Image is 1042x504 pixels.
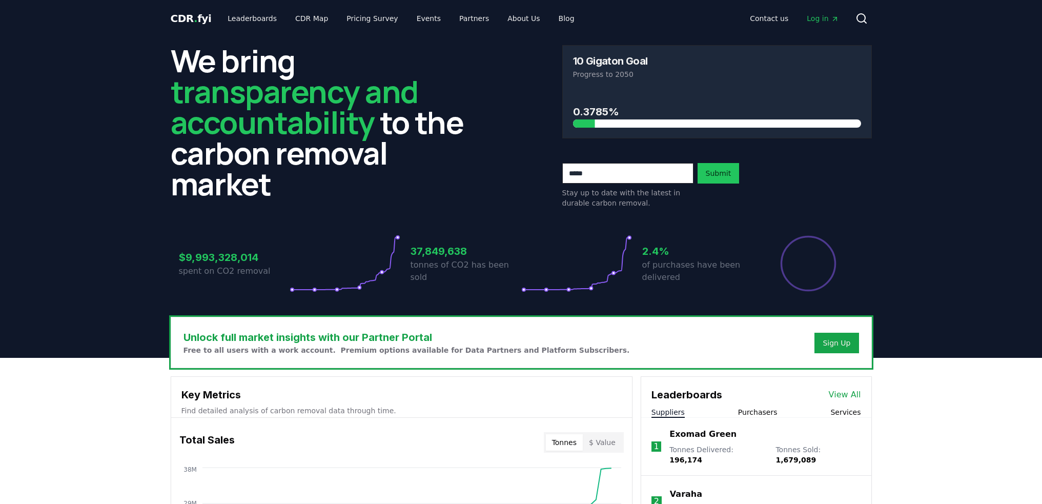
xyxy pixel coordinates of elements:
button: Purchasers [738,407,778,417]
span: 196,174 [669,456,702,464]
button: Services [830,407,861,417]
a: Log in [799,9,847,28]
h2: We bring to the carbon removal market [171,45,480,199]
h3: 0.3785% [573,104,861,119]
a: Events [408,9,449,28]
div: Percentage of sales delivered [780,235,837,292]
button: Tonnes [546,434,583,451]
a: Sign Up [823,338,850,348]
h3: 37,849,638 [411,244,521,259]
a: View All [829,389,861,401]
span: transparency and accountability [171,70,418,143]
button: $ Value [583,434,622,451]
h3: 2.4% [642,244,753,259]
span: . [194,12,197,25]
span: CDR fyi [171,12,212,25]
p: of purchases have been delivered [642,259,753,284]
button: Submit [698,163,740,184]
a: Partners [451,9,497,28]
span: 1,679,089 [775,456,816,464]
h3: Unlock full market insights with our Partner Portal [183,330,630,345]
h3: $9,993,328,014 [179,250,290,265]
a: Contact us [742,9,796,28]
a: Leaderboards [219,9,285,28]
h3: 10 Gigaton Goal [573,56,648,66]
p: tonnes of CO2 has been sold [411,259,521,284]
button: Sign Up [814,333,859,353]
p: Progress to 2050 [573,69,861,79]
h3: Leaderboards [651,387,722,402]
p: Find detailed analysis of carbon removal data through time. [181,406,622,416]
p: Free to all users with a work account. Premium options available for Data Partners and Platform S... [183,345,630,355]
nav: Main [742,9,847,28]
nav: Main [219,9,582,28]
p: spent on CO2 removal [179,265,290,277]
a: About Us [499,9,548,28]
a: Blog [550,9,583,28]
a: CDR.fyi [171,11,212,26]
p: Tonnes Delivered : [669,445,765,465]
p: Tonnes Sold : [775,445,861,465]
a: Exomad Green [669,428,737,440]
tspan: 38M [183,466,197,473]
h3: Key Metrics [181,387,622,402]
a: Varaha [670,488,702,500]
h3: Total Sales [179,432,235,453]
p: Stay up to date with the latest in durable carbon removal. [562,188,693,208]
a: CDR Map [287,9,336,28]
span: Log in [807,13,839,24]
p: 1 [653,440,659,453]
a: Pricing Survey [338,9,406,28]
button: Suppliers [651,407,685,417]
